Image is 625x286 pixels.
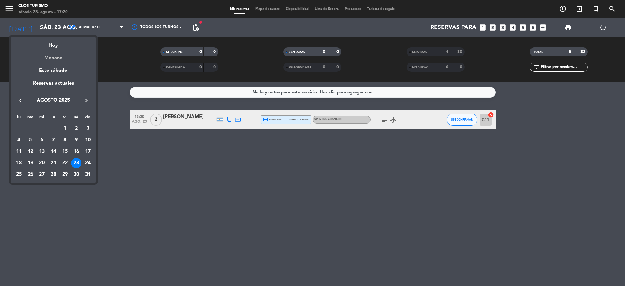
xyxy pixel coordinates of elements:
i: keyboard_arrow_right [83,97,90,104]
td: 16 de agosto de 2025 [71,146,82,157]
i: keyboard_arrow_left [17,97,24,104]
td: 24 de agosto de 2025 [82,157,94,169]
td: 25 de agosto de 2025 [13,169,25,180]
div: 10 [83,135,93,145]
td: 12 de agosto de 2025 [25,146,36,157]
th: viernes [59,114,71,123]
th: jueves [48,114,59,123]
div: Hoy [11,37,96,49]
div: 24 [83,158,93,168]
div: 31 [83,169,93,180]
div: 5 [25,135,36,145]
td: 30 de agosto de 2025 [71,169,82,180]
span: agosto 2025 [26,96,81,104]
th: sábado [71,114,82,123]
td: 31 de agosto de 2025 [82,169,94,180]
div: 20 [37,158,47,168]
td: 3 de agosto de 2025 [82,123,94,135]
div: 15 [60,147,70,157]
td: 26 de agosto de 2025 [25,169,36,180]
div: 18 [14,158,24,168]
div: 30 [71,169,81,180]
div: 21 [48,158,59,168]
td: 20 de agosto de 2025 [36,157,48,169]
td: 22 de agosto de 2025 [59,157,71,169]
button: keyboard_arrow_left [15,96,26,104]
td: 6 de agosto de 2025 [36,134,48,146]
div: 28 [48,169,59,180]
td: 29 de agosto de 2025 [59,169,71,180]
div: 27 [37,169,47,180]
div: 13 [37,147,47,157]
div: 19 [25,158,36,168]
div: Reservas actuales [11,79,96,92]
div: Este sábado [11,62,96,79]
div: 3 [83,123,93,134]
td: 28 de agosto de 2025 [48,169,59,180]
td: 27 de agosto de 2025 [36,169,48,180]
th: martes [25,114,36,123]
td: 14 de agosto de 2025 [48,146,59,157]
div: 26 [25,169,36,180]
div: 7 [48,135,59,145]
td: 18 de agosto de 2025 [13,157,25,169]
td: 17 de agosto de 2025 [82,146,94,157]
div: 25 [14,169,24,180]
div: 17 [83,147,93,157]
td: 15 de agosto de 2025 [59,146,71,157]
td: 23 de agosto de 2025 [71,157,82,169]
td: 4 de agosto de 2025 [13,134,25,146]
td: 2 de agosto de 2025 [71,123,82,135]
td: AGO. [13,123,59,135]
div: 22 [60,158,70,168]
th: domingo [82,114,94,123]
td: 19 de agosto de 2025 [25,157,36,169]
div: 29 [60,169,70,180]
td: 13 de agosto de 2025 [36,146,48,157]
div: 6 [37,135,47,145]
td: 21 de agosto de 2025 [48,157,59,169]
div: 9 [71,135,81,145]
th: miércoles [36,114,48,123]
div: 1 [60,123,70,134]
div: 12 [25,147,36,157]
th: lunes [13,114,25,123]
div: 11 [14,147,24,157]
td: 7 de agosto de 2025 [48,134,59,146]
div: 2 [71,123,81,134]
div: Mañana [11,49,96,62]
div: 8 [60,135,70,145]
td: 8 de agosto de 2025 [59,134,71,146]
td: 10 de agosto de 2025 [82,134,94,146]
td: 5 de agosto de 2025 [25,134,36,146]
td: 11 de agosto de 2025 [13,146,25,157]
div: 14 [48,147,59,157]
div: 16 [71,147,81,157]
button: keyboard_arrow_right [81,96,92,104]
td: 1 de agosto de 2025 [59,123,71,135]
td: 9 de agosto de 2025 [71,134,82,146]
div: 4 [14,135,24,145]
div: 23 [71,158,81,168]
